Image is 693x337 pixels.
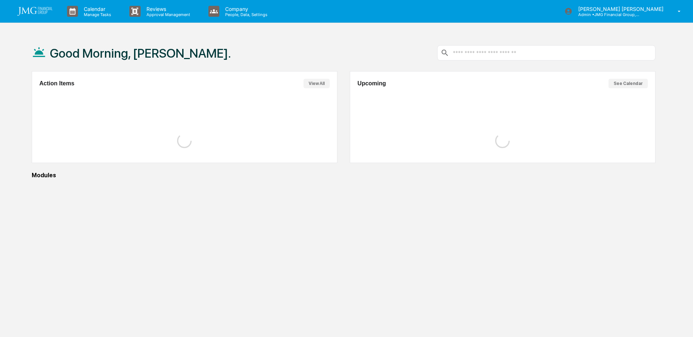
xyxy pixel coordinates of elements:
[357,80,386,87] h2: Upcoming
[219,12,271,17] p: People, Data, Settings
[572,6,667,12] p: [PERSON_NAME] [PERSON_NAME]
[50,46,231,61] h1: Good Morning, [PERSON_NAME].
[141,6,194,12] p: Reviews
[572,12,640,17] p: Admin • JMG Financial Group, Ltd.
[141,12,194,17] p: Approval Management
[39,80,74,87] h2: Action Items
[78,12,115,17] p: Manage Tasks
[32,172,655,179] div: Modules
[304,79,330,88] button: View All
[78,6,115,12] p: Calendar
[608,79,648,88] button: See Calendar
[219,6,271,12] p: Company
[17,7,52,16] img: logo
